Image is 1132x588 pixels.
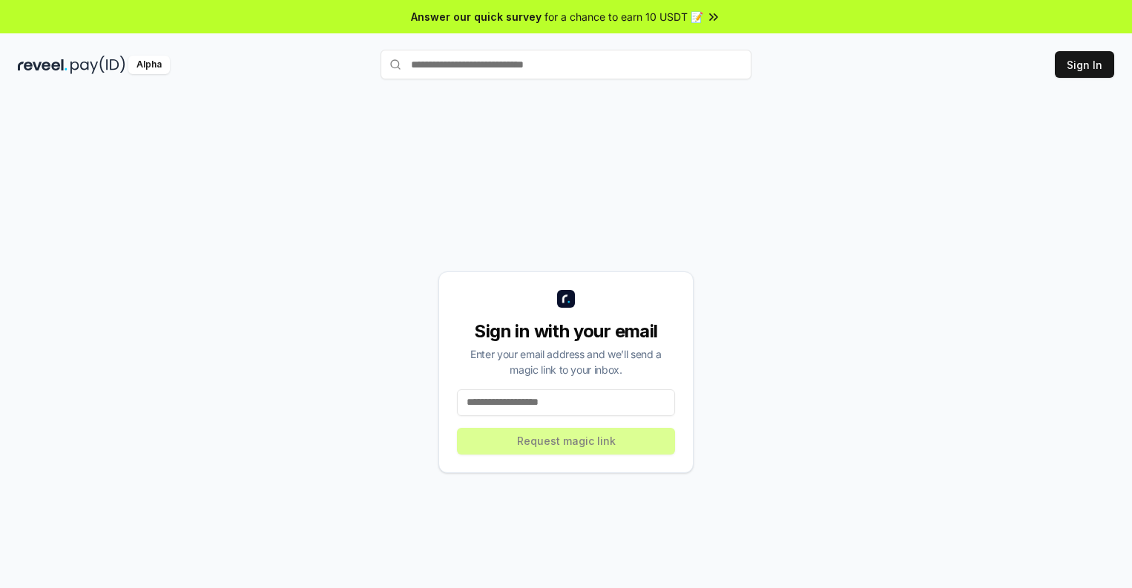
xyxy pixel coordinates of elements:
[18,56,68,74] img: reveel_dark
[457,346,675,377] div: Enter your email address and we’ll send a magic link to your inbox.
[70,56,125,74] img: pay_id
[457,320,675,343] div: Sign in with your email
[557,290,575,308] img: logo_small
[1055,51,1114,78] button: Sign In
[411,9,542,24] span: Answer our quick survey
[128,56,170,74] div: Alpha
[544,9,703,24] span: for a chance to earn 10 USDT 📝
